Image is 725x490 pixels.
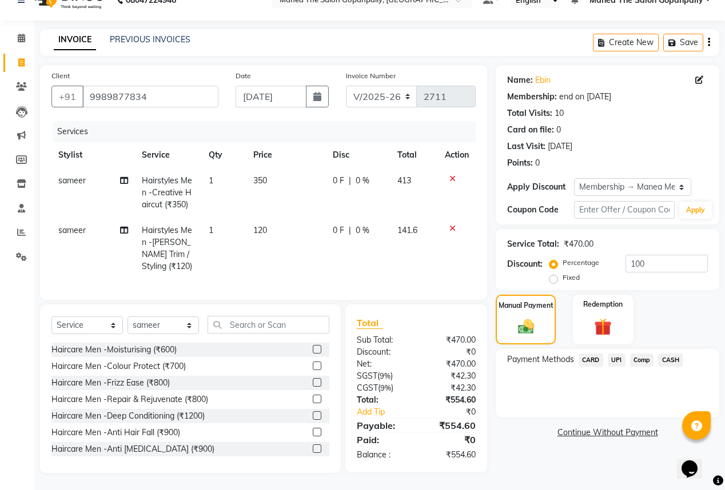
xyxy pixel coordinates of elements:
[507,204,574,216] div: Coupon Code
[348,449,416,461] div: Balance :
[333,224,344,236] span: 0 F
[348,394,416,406] div: Total:
[51,142,135,168] th: Stylist
[507,91,557,103] div: Membership:
[416,394,484,406] div: ₹554.60
[583,299,623,310] label: Redemption
[51,360,186,372] div: Haircare Men -Colour Protect (₹700)
[499,300,553,311] label: Manual Payment
[82,86,218,107] input: Search by Name/Mobile/Email/Code
[356,224,369,236] span: 0 %
[357,317,383,329] span: Total
[142,225,192,271] span: Hairstyles Men -[PERSON_NAME] Trim / Styling (₹120)
[498,427,717,439] a: Continue Without Payment
[535,157,540,169] div: 0
[135,142,202,168] th: Service
[416,370,484,382] div: ₹42.30
[416,382,484,394] div: ₹42.30
[574,201,675,219] input: Enter Offer / Coupon Code
[416,358,484,370] div: ₹470.00
[348,419,416,432] div: Payable:
[51,71,70,81] label: Client
[348,370,416,382] div: ( )
[326,142,391,168] th: Disc
[563,272,580,283] label: Fixed
[397,225,417,235] span: 141.6
[58,175,86,186] span: sameer
[397,175,411,186] span: 413
[663,34,703,51] button: Save
[548,140,572,152] div: [DATE]
[416,346,484,358] div: ₹0
[391,142,438,168] th: Total
[348,382,416,394] div: ( )
[348,406,428,418] a: Add Tip
[507,258,543,270] div: Discount:
[51,427,180,439] div: Haircare Men -Anti Hair Fall (₹900)
[507,157,533,169] div: Points:
[246,142,326,168] th: Price
[54,30,96,50] a: INVOICE
[507,124,554,136] div: Card on file:
[507,238,559,250] div: Service Total:
[348,346,416,358] div: Discount:
[51,443,214,455] div: Haircare Men -Anti [MEDICAL_DATA] (₹900)
[608,354,626,367] span: UPI
[563,258,599,268] label: Percentage
[438,142,476,168] th: Action
[593,34,659,51] button: Create New
[507,181,574,193] div: Apply Discount
[51,86,83,107] button: +91
[507,140,545,152] div: Last Visit:
[535,74,551,86] a: Ebin
[380,371,391,380] span: 9%
[202,142,246,168] th: Qty
[209,225,213,235] span: 1
[679,202,712,219] button: Apply
[677,444,714,479] iframe: chat widget
[428,406,484,418] div: ₹0
[357,383,378,393] span: CGST
[589,316,617,338] img: _gift.svg
[348,334,416,346] div: Sub Total:
[564,238,593,250] div: ₹470.00
[348,433,416,447] div: Paid:
[333,175,344,187] span: 0 F
[579,354,603,367] span: CARD
[208,316,329,334] input: Search or Scan
[658,354,683,367] span: CASH
[416,449,484,461] div: ₹554.60
[356,175,369,187] span: 0 %
[507,354,574,366] span: Payment Methods
[51,377,170,389] div: Haircare Men -Frizz Ease (₹800)
[416,433,484,447] div: ₹0
[380,383,391,392] span: 9%
[556,124,561,136] div: 0
[236,71,251,81] label: Date
[507,74,533,86] div: Name:
[53,121,484,142] div: Services
[110,34,190,45] a: PREVIOUS INVOICES
[253,175,267,186] span: 350
[559,91,611,103] div: end on [DATE]
[513,318,539,336] img: _cash.svg
[507,107,552,119] div: Total Visits:
[357,371,377,381] span: SGST
[555,107,564,119] div: 10
[142,175,192,210] span: Hairstyles Men -Creative Haircut (₹350)
[51,393,208,405] div: Haircare Men -Repair & Rejuvenate (₹800)
[58,225,86,235] span: sameer
[349,224,351,236] span: |
[51,344,177,356] div: Haircare Men -Moisturising (₹600)
[348,358,416,370] div: Net:
[416,419,484,432] div: ₹554.60
[253,225,267,235] span: 120
[209,175,213,186] span: 1
[346,71,396,81] label: Invoice Number
[416,334,484,346] div: ₹470.00
[630,354,654,367] span: Comp
[349,175,351,187] span: |
[51,410,205,422] div: Haircare Men -Deep Conditioning (₹1200)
